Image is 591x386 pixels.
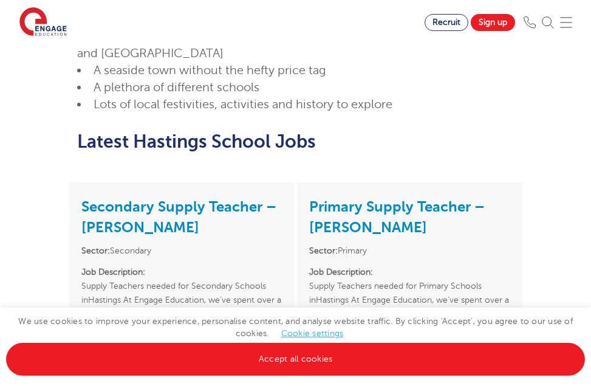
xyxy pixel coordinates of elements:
[6,343,585,376] a: Accept all cookies
[542,16,554,29] img: Search
[281,329,344,338] a: Cookie settings
[524,16,536,29] img: Phone
[81,244,282,258] li: Secondary
[94,80,259,94] span: A plethora of different schools
[6,317,585,364] span: We use cookies to improve your experience, personalise content, and analyse website traffic. By c...
[19,7,67,38] img: Engage Education
[77,131,514,152] h2: Latest Hastings School Jobs
[309,265,510,335] p: Supply Teachers needed for Primary Schools inHastings At Engage Education, we’ve spent over a dec...
[309,267,373,277] strong: Job Description:
[81,265,282,335] p: Supply Teachers needed for Secondary Schools inHastings At Engage Education, we’ve spent over a d...
[94,63,326,77] span: A seaside town without the hefty price tag
[309,244,510,258] li: Primary
[81,198,276,236] a: Secondary Supply Teacher – [PERSON_NAME]
[81,267,145,277] strong: Job Description:
[309,198,485,236] a: Primary Supply Teacher – [PERSON_NAME]
[432,18,460,27] span: Recruit
[81,246,110,255] strong: Sector:
[309,246,338,255] strong: Sector:
[425,14,468,31] a: Recruit
[560,16,572,29] img: Mobile Menu
[94,97,392,111] span: Lots of local festivities, activities and history to explore
[471,14,515,31] a: Sign up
